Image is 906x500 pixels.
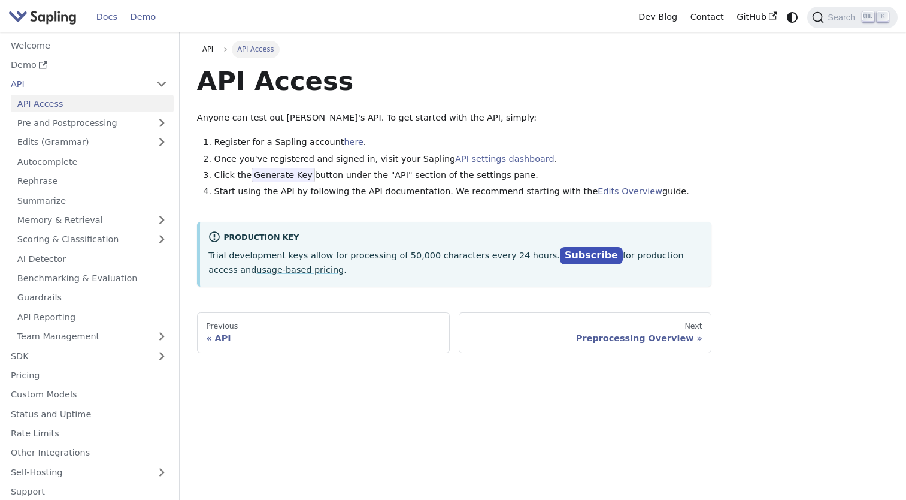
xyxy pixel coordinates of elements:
[11,115,174,132] a: Pre and Postprocessing
[214,135,712,150] li: Register for a Sapling account .
[11,308,174,326] a: API Reporting
[232,41,280,58] span: API Access
[8,8,77,26] img: Sapling.ai
[468,321,702,331] div: Next
[206,321,441,331] div: Previous
[214,152,712,167] li: Once you've registered and signed in, visit your Sapling .
[4,347,150,365] a: SDK
[865,459,894,488] iframe: Intercom live chat
[214,168,712,183] li: Click the button under the "API" section of the settings pane.
[197,41,711,58] nav: Breadcrumbs
[4,56,174,74] a: Demo
[214,185,712,199] li: Start using the API by following the API documentation. We recommend starting with the guide.
[455,154,554,164] a: API settings dashboard
[807,7,897,28] button: Search (Ctrl+K)
[4,386,174,403] a: Custom Models
[344,137,363,147] a: here
[4,463,174,481] a: Self-Hosting
[824,13,862,22] span: Search
[4,444,174,462] a: Other Integrations
[459,312,711,353] a: NextPreprocessing Overview
[197,312,450,353] a: PreviousAPI
[197,111,711,125] p: Anyone can test out [PERSON_NAME]'s API. To get started with the API, simply:
[208,231,703,245] div: Production Key
[90,8,124,26] a: Docs
[560,247,623,264] a: Subscribe
[4,76,150,93] a: API
[252,168,315,182] span: Generate Key
[11,289,174,306] a: Guardrails
[730,8,783,26] a: GitHub
[124,8,162,26] a: Demo
[8,8,81,26] a: Sapling.ai
[632,8,683,26] a: Dev Blog
[11,250,174,267] a: AI Detector
[11,231,174,248] a: Scoring & Classification
[256,265,344,275] a: usage-based pricing
[206,333,441,344] div: API
[4,425,174,442] a: Rate Limits
[877,11,889,22] kbd: K
[598,186,662,196] a: Edits Overview
[784,8,801,26] button: Switch between dark and light mode (currently system mode)
[4,405,174,423] a: Status and Uptime
[150,347,174,365] button: Expand sidebar category 'SDK'
[197,41,219,58] a: API
[11,212,174,229] a: Memory & Retrieval
[11,134,174,151] a: Edits (Grammar)
[11,173,174,190] a: Rephrase
[202,45,213,53] span: API
[11,192,174,209] a: Summarize
[11,270,174,287] a: Benchmarking & Evaluation
[11,153,174,170] a: Autocomplete
[11,95,174,112] a: API Access
[11,328,174,345] a: Team Management
[4,367,174,384] a: Pricing
[197,65,711,97] h1: API Access
[150,76,174,93] button: Collapse sidebar category 'API'
[4,37,174,54] a: Welcome
[197,312,711,353] nav: Docs pages
[684,8,731,26] a: Contact
[208,248,703,278] p: Trial development keys allow for processing of 50,000 characters every 24 hours. for production a...
[468,333,702,344] div: Preprocessing Overview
